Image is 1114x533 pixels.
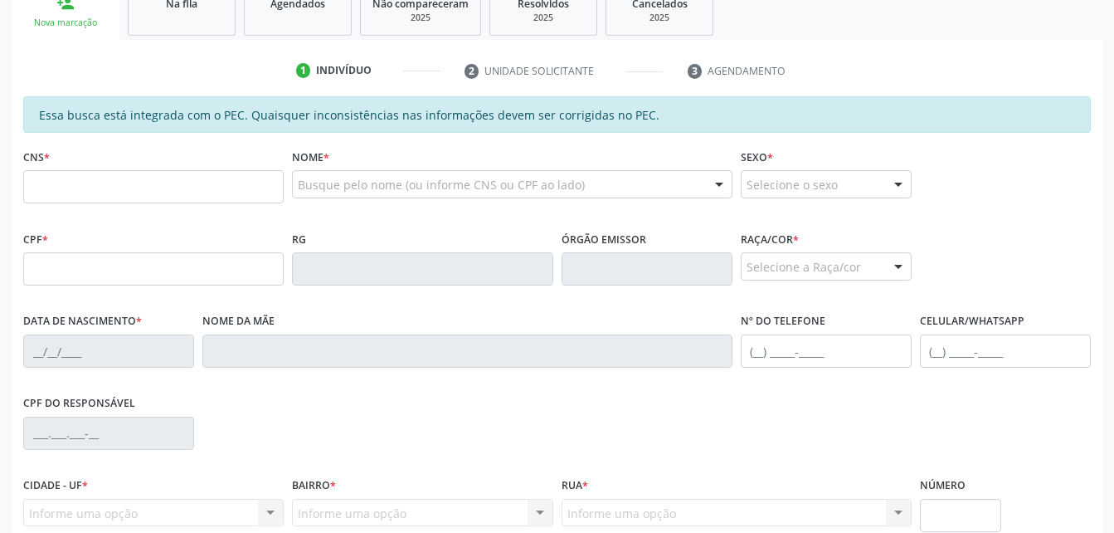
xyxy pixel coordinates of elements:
[298,176,585,193] span: Busque pelo nome (ou informe CNS ou CPF ao lado)
[562,227,646,252] label: Órgão emissor
[372,12,469,24] div: 2025
[747,176,838,193] span: Selecione o sexo
[202,309,275,335] label: Nome da mãe
[23,96,1091,133] div: Essa busca está integrada com o PEC. Quaisquer inconsistências nas informações devem ser corrigid...
[23,417,194,450] input: ___.___.___-__
[292,473,336,499] label: Bairro
[316,63,372,78] div: Indivíduo
[741,309,825,335] label: Nº do Telefone
[292,144,329,170] label: Nome
[920,309,1024,335] label: Celular/WhatsApp
[741,227,799,252] label: Raça/cor
[741,335,912,368] input: (__) _____-_____
[23,335,194,368] input: __/__/____
[618,12,701,24] div: 2025
[920,473,966,499] label: Número
[562,473,588,499] label: Rua
[502,12,585,24] div: 2025
[741,144,773,170] label: Sexo
[292,227,306,252] label: RG
[920,335,1091,368] input: (__) _____-_____
[23,309,142,335] label: Data de nascimento
[23,227,48,252] label: CPF
[23,144,50,170] label: CNS
[23,391,135,417] label: CPF do responsável
[23,17,108,29] div: Nova marcação
[747,258,861,276] span: Selecione a Raça/cor
[296,63,311,78] div: 1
